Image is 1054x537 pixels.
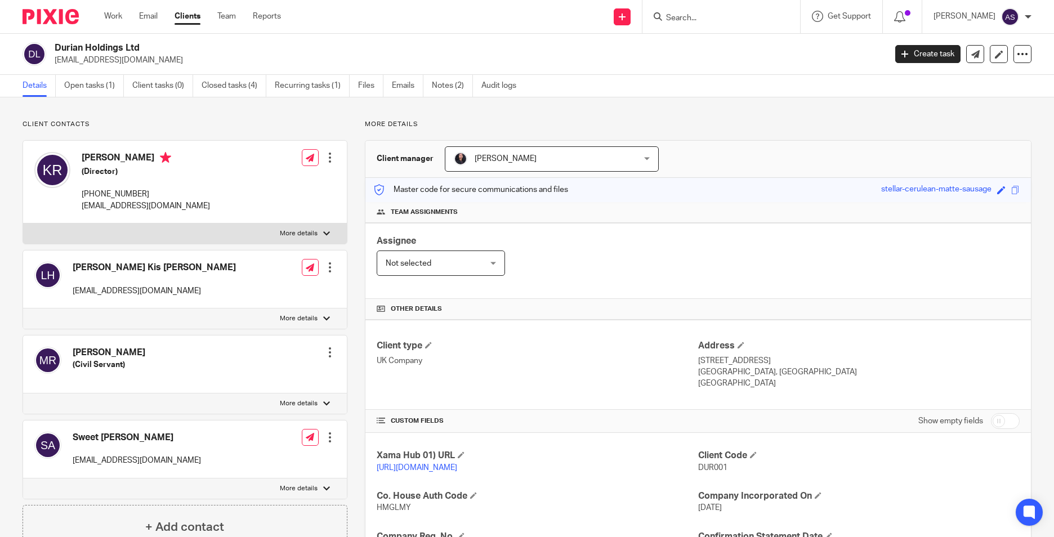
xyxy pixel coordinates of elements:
[160,152,171,163] i: Primary
[698,378,1020,389] p: [GEOGRAPHIC_DATA]
[895,45,961,63] a: Create task
[918,415,983,427] label: Show empty fields
[23,42,46,66] img: svg%3E
[280,314,318,323] p: More details
[934,11,995,22] p: [PERSON_NAME]
[23,75,56,97] a: Details
[377,355,698,366] p: UK Company
[73,262,236,274] h4: [PERSON_NAME] Kis [PERSON_NAME]
[481,75,525,97] a: Audit logs
[377,340,698,352] h4: Client type
[73,285,236,297] p: [EMAIL_ADDRESS][DOMAIN_NAME]
[64,75,124,97] a: Open tasks (1)
[139,11,158,22] a: Email
[377,504,411,512] span: HMGLMY
[23,9,79,24] img: Pixie
[374,184,568,195] p: Master code for secure communications and files
[280,399,318,408] p: More details
[698,490,1020,502] h4: Company Incorporated On
[377,236,416,245] span: Assignee
[377,153,434,164] h3: Client manager
[698,355,1020,366] p: [STREET_ADDRESS]
[73,432,201,444] h4: Sweet [PERSON_NAME]
[23,120,347,129] p: Client contacts
[698,366,1020,378] p: [GEOGRAPHIC_DATA], [GEOGRAPHIC_DATA]
[454,152,467,165] img: MicrosoftTeams-image.jfif
[202,75,266,97] a: Closed tasks (4)
[55,42,713,54] h2: Durian Holdings Ltd
[377,464,457,472] a: [URL][DOMAIN_NAME]
[377,417,698,426] h4: CUSTOM FIELDS
[377,450,698,462] h4: Xama Hub 01) URL
[358,75,383,97] a: Files
[392,75,423,97] a: Emails
[391,208,458,217] span: Team assignments
[280,229,318,238] p: More details
[365,120,1031,129] p: More details
[698,464,727,472] span: DUR001
[391,305,442,314] span: Other details
[665,14,766,24] input: Search
[275,75,350,97] a: Recurring tasks (1)
[34,152,70,188] img: svg%3E
[253,11,281,22] a: Reports
[377,490,698,502] h4: Co. House Auth Code
[475,155,537,163] span: [PERSON_NAME]
[104,11,122,22] a: Work
[280,484,318,493] p: More details
[1001,8,1019,26] img: svg%3E
[34,432,61,459] img: svg%3E
[73,359,145,370] h5: (Civil Servant)
[34,347,61,374] img: svg%3E
[82,200,210,212] p: [EMAIL_ADDRESS][DOMAIN_NAME]
[386,259,431,267] span: Not selected
[82,166,210,177] h5: (Director)
[432,75,473,97] a: Notes (2)
[73,347,145,359] h4: [PERSON_NAME]
[82,189,210,200] p: [PHONE_NUMBER]
[698,450,1020,462] h4: Client Code
[698,504,722,512] span: [DATE]
[132,75,193,97] a: Client tasks (0)
[217,11,236,22] a: Team
[82,152,210,166] h4: [PERSON_NAME]
[881,184,992,196] div: stellar-cerulean-matte-sausage
[55,55,878,66] p: [EMAIL_ADDRESS][DOMAIN_NAME]
[175,11,200,22] a: Clients
[73,455,201,466] p: [EMAIL_ADDRESS][DOMAIN_NAME]
[698,340,1020,352] h4: Address
[34,262,61,289] img: svg%3E
[828,12,871,20] span: Get Support
[145,518,224,536] h4: + Add contact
